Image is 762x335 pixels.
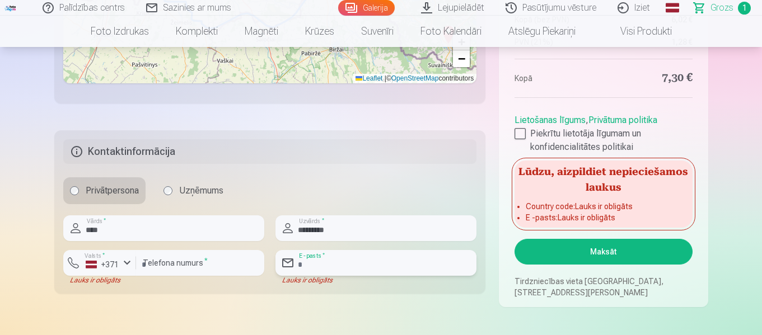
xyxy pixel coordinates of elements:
input: Privātpersona [70,186,79,195]
label: Privātpersona [63,177,146,204]
dt: Kopā [515,70,598,86]
div: +371 [86,259,119,270]
a: Magnēti [231,16,292,47]
li: Country code : Lauks ir obligāts [526,201,681,212]
a: Foto izdrukas [77,16,162,47]
label: Piekrītu lietotāja līgumam un konfidencialitātes politikai [515,127,692,154]
label: Uzņēmums [157,177,230,204]
li: E -pasts : Lauks ir obligāts [526,212,681,223]
span: 1 [738,2,751,15]
label: Valsts [81,251,109,259]
h5: Lūdzu, aizpildiet nepieciešamos laukus [515,161,692,196]
button: Valsts*+371 [63,250,136,276]
input: Uzņēmums [163,186,172,195]
a: Privātuma politika [588,115,657,125]
img: /fa1 [4,4,17,11]
p: Tirdzniecības vieta [GEOGRAPHIC_DATA], [STREET_ADDRESS][PERSON_NAME] [515,276,692,298]
a: Krūzes [292,16,348,47]
a: Lietošanas līgums [515,115,586,125]
button: Maksāt [515,239,692,265]
a: Foto kalendāri [407,16,495,47]
a: Zoom out [453,50,470,67]
div: , [515,109,692,154]
a: Suvenīri [348,16,407,47]
a: Atslēgu piekariņi [495,16,589,47]
a: OpenStreetMap [391,74,439,82]
dd: 7,30 € [609,70,693,86]
a: Komplekti [162,16,231,47]
span: + [458,35,465,49]
a: Leaflet [356,74,382,82]
span: | [385,74,386,82]
h5: Kontaktinformācija [63,139,477,164]
div: Lauks ir obligāts [275,276,476,285]
div: Lauks ir obligāts [63,276,136,285]
span: − [458,51,465,65]
div: © contributors [353,74,476,83]
a: Visi produkti [589,16,685,47]
span: Grozs [710,1,733,15]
